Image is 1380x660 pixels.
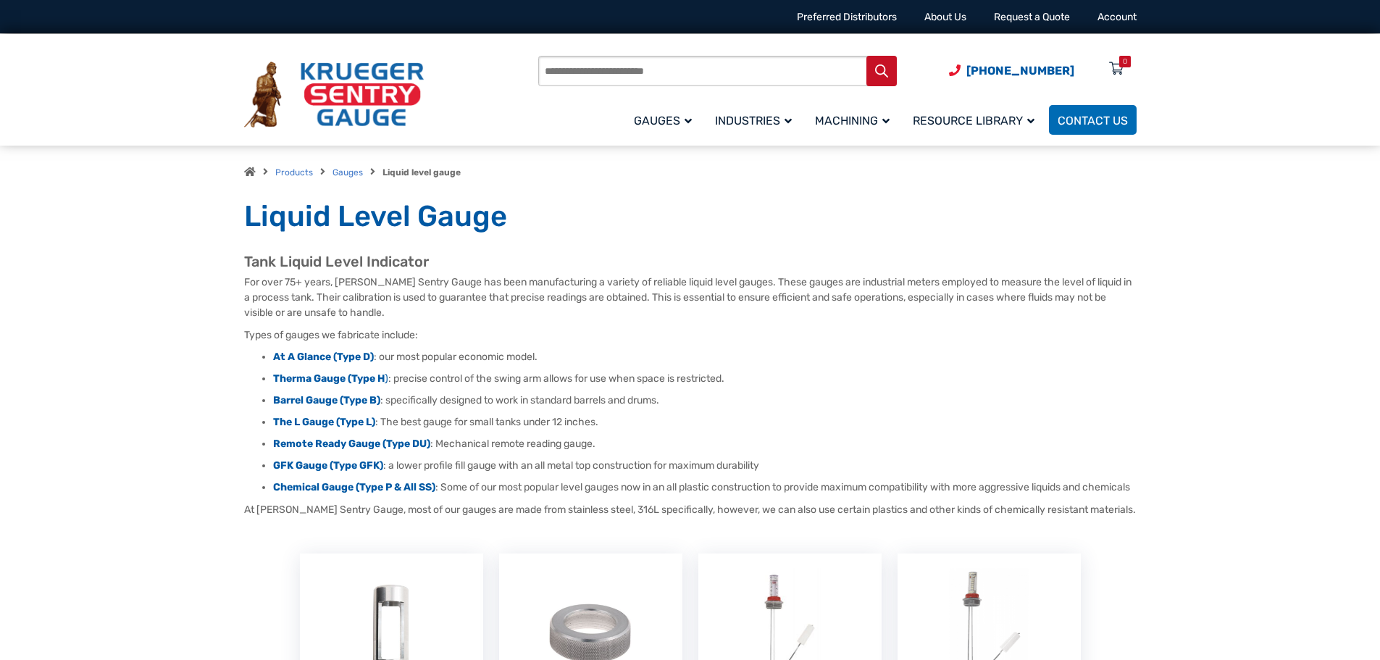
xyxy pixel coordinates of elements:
[797,11,897,23] a: Preferred Distributors
[273,459,383,472] a: GFK Gauge (Type GFK)
[706,103,806,137] a: Industries
[625,103,706,137] a: Gauges
[244,502,1137,517] p: At [PERSON_NAME] Sentry Gauge, most of our gauges are made from stainless steel, 316L specificall...
[244,253,1137,271] h2: Tank Liquid Level Indicator
[273,437,1137,451] li: : Mechanical remote reading gauge.
[273,350,1137,364] li: : our most popular economic model.
[806,103,904,137] a: Machining
[273,438,430,450] a: Remote Ready Gauge (Type DU)
[273,416,375,428] a: The L Gauge (Type L)
[1058,114,1128,128] span: Contact Us
[966,64,1074,78] span: [PHONE_NUMBER]
[715,114,792,128] span: Industries
[634,114,692,128] span: Gauges
[913,114,1034,128] span: Resource Library
[244,327,1137,343] p: Types of gauges we fabricate include:
[273,372,385,385] strong: Therma Gauge (Type H
[1097,11,1137,23] a: Account
[273,480,1137,495] li: : Some of our most popular level gauges now in an all plastic construction to provide maximum com...
[924,11,966,23] a: About Us
[382,167,461,177] strong: Liquid level gauge
[273,372,1137,386] li: : precise control of the swing arm allows for use when space is restricted.
[815,114,890,128] span: Machining
[273,372,388,385] a: Therma Gauge (Type H)
[273,459,1137,473] li: : a lower profile fill gauge with an all metal top construction for maximum durability
[1123,56,1127,67] div: 0
[994,11,1070,23] a: Request a Quote
[273,394,380,406] a: Barrel Gauge (Type B)
[273,393,1137,408] li: : specifically designed to work in standard barrels and drums.
[273,415,1137,430] li: : The best gauge for small tanks under 12 inches.
[333,167,363,177] a: Gauges
[949,62,1074,80] a: Phone Number (920) 434-8860
[1049,105,1137,135] a: Contact Us
[244,199,1137,235] h1: Liquid Level Gauge
[904,103,1049,137] a: Resource Library
[273,351,374,363] a: At A Glance (Type D)
[273,481,435,493] a: Chemical Gauge (Type P & All SS)
[244,275,1137,320] p: For over 75+ years, [PERSON_NAME] Sentry Gauge has been manufacturing a variety of reliable liqui...
[275,167,313,177] a: Products
[244,62,424,128] img: Krueger Sentry Gauge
